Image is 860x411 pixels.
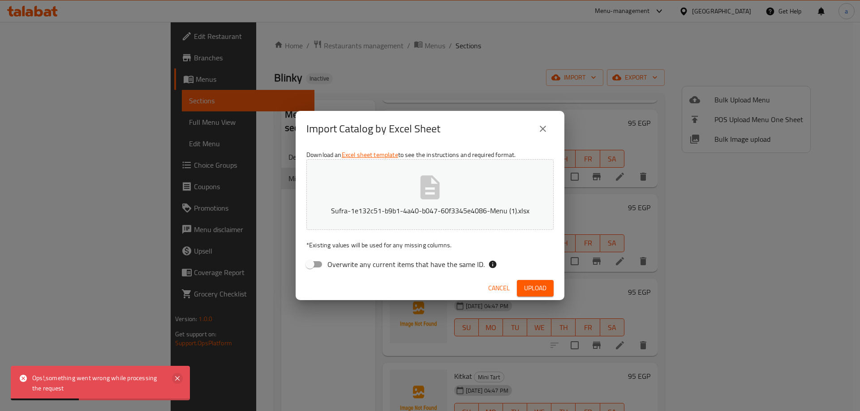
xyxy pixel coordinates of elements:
svg: If the overwrite option isn't selected, then the items that match an existing ID will be ignored ... [488,260,497,269]
span: Upload [524,283,546,294]
div: Download an to see the instructions and required format. [296,147,564,276]
span: Cancel [488,283,510,294]
p: Existing values will be used for any missing columns. [306,241,554,250]
p: Sufra-1e132c51-b9b1-4a40-b047-60f3345e4086-Menu (1).xlsx [320,205,540,216]
span: Overwrite any current items that have the same ID. [327,259,485,270]
div: Ops!,something went wrong while processing the request [32,373,165,393]
h2: Import Catalog by Excel Sheet [306,122,440,136]
a: Excel sheet template [342,149,398,161]
button: Cancel [485,280,513,297]
button: Upload [517,280,554,297]
button: close [532,118,554,140]
button: Sufra-1e132c51-b9b1-4a40-b047-60f3345e4086-Menu (1).xlsx [306,159,554,230]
